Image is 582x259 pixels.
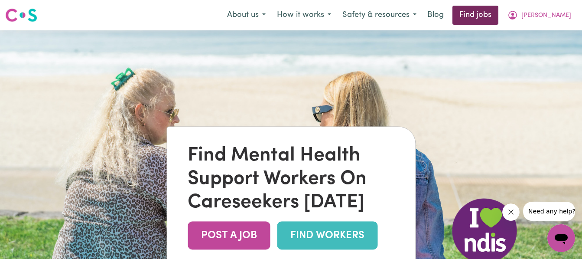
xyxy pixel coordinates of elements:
[271,6,337,24] button: How it works
[5,5,37,25] a: Careseekers logo
[452,6,498,25] a: Find jobs
[502,6,577,24] button: My Account
[547,224,575,252] iframe: Button to launch messaging window
[5,6,52,13] span: Need any help?
[521,11,571,20] span: [PERSON_NAME]
[523,202,575,221] iframe: Message from company
[337,6,422,24] button: Safety & resources
[277,221,377,249] a: FIND WORKERS
[188,144,394,214] div: Find Mental Health Support Workers On Careseekers [DATE]
[502,203,520,221] iframe: Close message
[188,221,270,249] a: POST A JOB
[221,6,271,24] button: About us
[422,6,449,25] a: Blog
[5,7,37,23] img: Careseekers logo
